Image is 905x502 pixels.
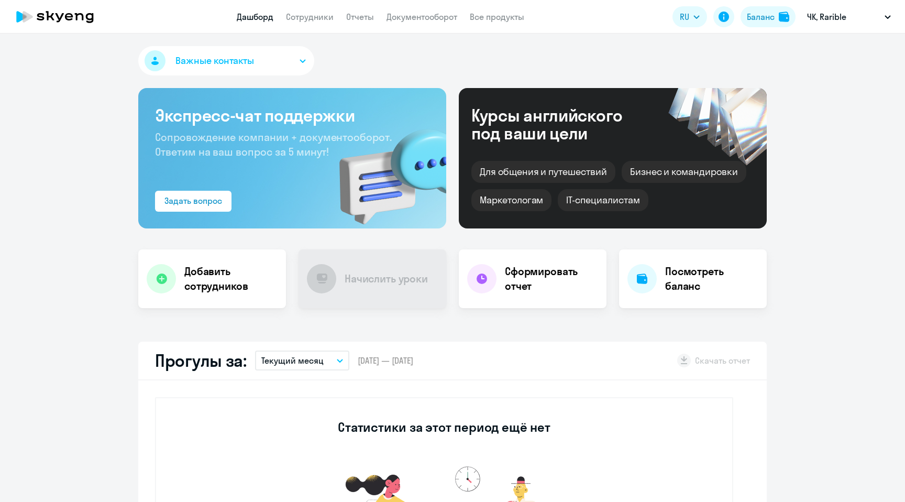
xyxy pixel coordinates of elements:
[261,354,324,367] p: Текущий месяц
[505,264,598,293] h4: Сформировать отчет
[387,12,457,22] a: Документооборот
[175,54,254,68] span: Важные контакты
[558,189,648,211] div: IT-специалистам
[155,130,392,158] span: Сопровождение компании + документооборот. Ответим на ваш вопрос за 5 минут!
[237,12,273,22] a: Дашборд
[672,6,707,27] button: RU
[324,111,446,228] img: bg-img
[164,194,222,207] div: Задать вопрос
[779,12,789,22] img: balance
[665,264,758,293] h4: Посмотреть баланс
[286,12,334,22] a: Сотрудники
[471,106,650,142] div: Курсы английского под ваши цели
[255,351,349,370] button: Текущий месяц
[622,161,746,183] div: Бизнес и командировки
[184,264,278,293] h4: Добавить сотрудников
[741,6,796,27] button: Балансbalance
[338,419,550,435] h3: Статистики за этот период ещё нет
[155,350,247,371] h2: Прогулы за:
[155,191,231,212] button: Задать вопрос
[138,46,314,75] button: Важные контакты
[807,10,846,23] p: ЧК, Rarible
[802,4,896,29] button: ЧК, Rarible
[346,12,374,22] a: Отчеты
[470,12,524,22] a: Все продукты
[680,10,689,23] span: RU
[358,355,413,366] span: [DATE] — [DATE]
[471,189,551,211] div: Маркетологам
[747,10,775,23] div: Баланс
[471,161,615,183] div: Для общения и путешествий
[155,105,429,126] h3: Экспресс-чат поддержки
[345,271,428,286] h4: Начислить уроки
